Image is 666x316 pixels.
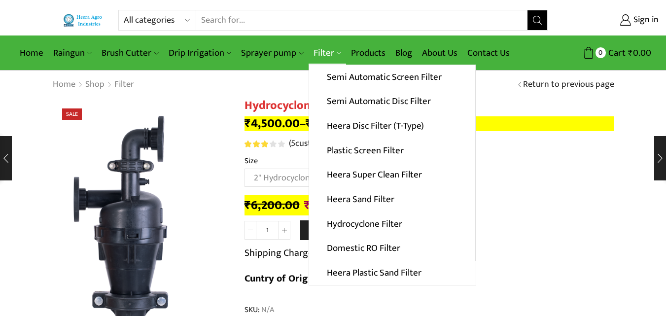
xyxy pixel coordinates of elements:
[256,221,279,240] input: Product quantity
[346,41,390,65] a: Products
[523,78,614,91] a: Return to previous page
[562,11,659,29] a: Sign in
[52,78,135,91] nav: Breadcrumb
[309,187,475,212] a: Heera Sand Filter
[48,41,97,65] a: Raingun
[631,14,659,27] span: Sign in
[245,270,409,287] b: Cuntry of Origin [GEOGRAPHIC_DATA]
[245,113,300,134] bdi: 4,500.00
[304,195,311,215] span: ₹
[85,78,105,91] a: Shop
[52,78,76,91] a: Home
[309,114,475,139] a: Heera Disc Filter (T-Type)
[62,108,82,120] span: Sale
[236,41,308,65] a: Sprayer pump
[245,99,614,113] h1: Hydrocyclone Filter
[245,140,270,147] span: Rated out of 5 based on customer ratings
[15,41,48,65] a: Home
[628,45,633,61] span: ₹
[164,41,236,65] a: Drip Irrigation
[527,10,547,30] button: Search button
[309,211,475,236] a: Hydrocyclone Filter
[114,78,135,91] a: Filter
[309,65,475,90] a: Semi Automatic Screen Filter
[245,113,251,134] span: ₹
[245,140,286,147] span: 5
[245,140,284,147] div: Rated 3.20 out of 5
[390,41,417,65] a: Blog
[289,138,364,150] a: (5customer reviews)
[309,163,475,187] a: Heera Super Clean Filter
[628,45,651,61] bdi: 0.00
[245,195,251,215] span: ₹
[309,41,346,65] a: Filter
[596,47,606,58] span: 0
[417,41,462,65] a: About Us
[558,44,651,62] a: 0 Cart ₹0.00
[97,41,163,65] a: Brush Cutter
[304,195,359,215] bdi: 4,500.00
[245,245,467,261] p: Shipping Charges are extra, Depends on your Location
[245,116,614,131] p: –
[245,195,300,215] bdi: 6,200.00
[606,46,626,60] span: Cart
[306,113,359,134] bdi: 5,700.00
[291,136,295,151] span: 5
[300,220,394,240] button: Add to cart
[245,304,614,316] span: SKU:
[306,113,312,134] span: ₹
[196,10,527,30] input: Search for...
[309,89,475,114] a: Semi Automatic Disc Filter
[309,236,475,261] a: Domestic RO Filter
[462,41,515,65] a: Contact Us
[309,261,476,285] a: Heera Plastic Sand Filter
[245,155,258,167] label: Size
[260,304,274,316] span: N/A
[309,138,475,163] a: Plastic Screen Filter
